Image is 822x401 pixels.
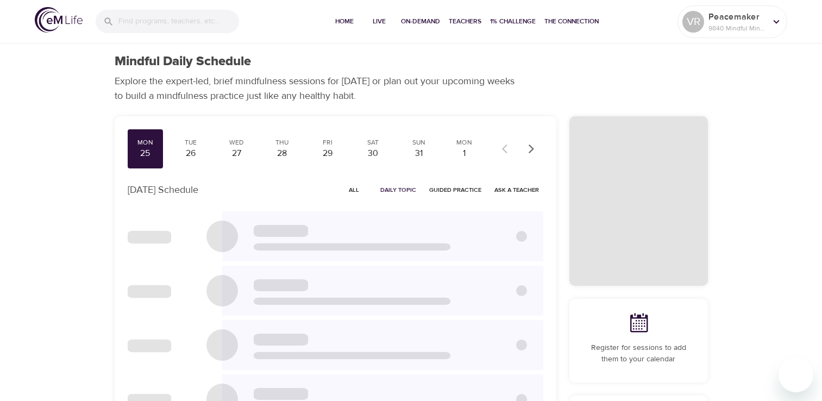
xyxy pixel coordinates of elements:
[360,138,387,147] div: Sat
[425,181,486,198] button: Guided Practice
[682,11,704,33] div: VR
[451,147,478,160] div: 1
[314,138,341,147] div: Fri
[401,16,440,27] span: On-Demand
[132,138,159,147] div: Mon
[405,147,432,160] div: 31
[177,138,204,147] div: Tue
[337,181,372,198] button: All
[582,342,695,365] p: Register for sessions to add them to your calendar
[115,54,251,70] h1: Mindful Daily Schedule
[223,147,250,160] div: 27
[366,16,392,27] span: Live
[380,185,416,195] span: Daily Topic
[268,147,296,160] div: 28
[314,147,341,160] div: 29
[490,16,536,27] span: 1% Challenge
[544,16,599,27] span: The Connection
[118,10,239,33] input: Find programs, teachers, etc...
[376,181,421,198] button: Daily Topic
[360,147,387,160] div: 30
[35,7,83,33] img: logo
[708,23,766,33] p: 9840 Mindful Minutes
[177,147,204,160] div: 26
[341,185,367,195] span: All
[449,16,481,27] span: Teachers
[451,138,478,147] div: Mon
[429,185,481,195] span: Guided Practice
[223,138,250,147] div: Wed
[115,74,522,103] p: Explore the expert-led, brief mindfulness sessions for [DATE] or plan out your upcoming weeks to ...
[268,138,296,147] div: Thu
[494,185,539,195] span: Ask a Teacher
[331,16,357,27] span: Home
[132,147,159,160] div: 25
[779,358,813,392] iframe: Button to launch messaging window
[490,181,543,198] button: Ask a Teacher
[128,183,198,197] p: [DATE] Schedule
[405,138,432,147] div: Sun
[708,10,766,23] p: Peacemaker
